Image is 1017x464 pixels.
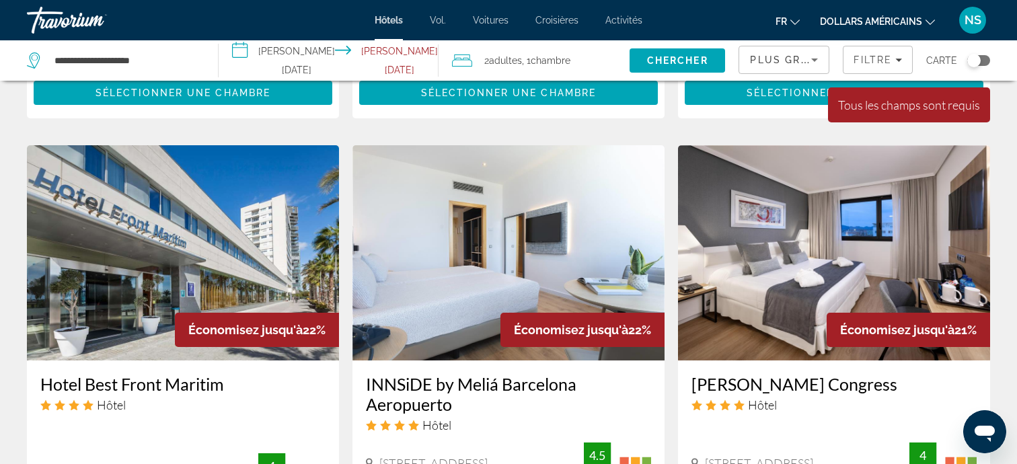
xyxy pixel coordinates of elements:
button: Changer de langue [776,11,800,31]
span: Sélectionner une chambre [96,87,270,98]
span: Économisez jusqu'à [840,323,954,337]
img: INNSiDE by Meliá Barcelona Aeropuerto [352,145,665,360]
div: 22% [175,313,339,347]
font: dollars américains [820,16,922,27]
a: Activités [605,15,642,26]
div: 4 [909,447,936,463]
a: Vol. [430,15,446,26]
div: 22% [500,313,665,347]
span: Adultes [489,55,522,66]
mat-select: Sort by [750,52,818,68]
input: Search hotel destination [53,50,198,71]
img: Alexandre FrontAir Congress [678,145,990,360]
span: Sélectionner une chambre [421,87,596,98]
span: Économisez jusqu'à [188,323,303,337]
div: 21% [827,313,990,347]
div: 4 star Hotel [691,397,977,412]
button: Search [630,48,725,73]
button: Sélectionner une chambre [34,81,332,105]
span: Hôtel [748,397,777,412]
a: Sélectionner une chambre [685,83,983,98]
div: 4.5 [584,447,611,463]
a: [PERSON_NAME] Congress [691,374,977,394]
span: Sélectionner une chambre [747,87,921,98]
button: Filters [843,46,913,74]
span: Hôtel [97,397,126,412]
span: Chambre [531,55,570,66]
button: Changer de devise [820,11,935,31]
span: Plus grandes économies [750,54,911,65]
iframe: Bouton de lancement de la fenêtre de messagerie [963,410,1006,453]
div: 4 star Hotel [366,418,651,432]
button: Select check in and out date [219,40,439,81]
span: Chercher [647,55,708,66]
span: Hôtel [422,418,451,432]
div: 4 star Hotel [40,397,326,412]
a: Sélectionner une chambre [359,83,658,98]
span: Carte [926,51,957,70]
font: NS [965,13,981,27]
a: Croisières [535,15,578,26]
button: Travelers: 2 adults, 0 children [439,40,630,81]
button: Sélectionner une chambre [685,81,983,105]
div: Tous les champs sont requis [838,98,980,112]
a: INNSiDE by Meliá Barcelona Aeropuerto [366,374,651,414]
button: Menu utilisateur [955,6,990,34]
span: , 1 [522,51,570,70]
a: Travorium [27,3,161,38]
button: Toggle map [957,54,990,67]
a: Voitures [473,15,509,26]
a: Sélectionner une chambre [34,83,332,98]
span: Économisez jusqu'à [514,323,628,337]
button: Sélectionner une chambre [359,81,658,105]
span: Filtre [854,54,892,65]
span: 2 [484,51,522,70]
font: fr [776,16,787,27]
a: Hôtels [375,15,403,26]
a: Hotel Best Front Maritim [40,374,326,394]
img: Hotel Best Front Maritim [27,145,339,360]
